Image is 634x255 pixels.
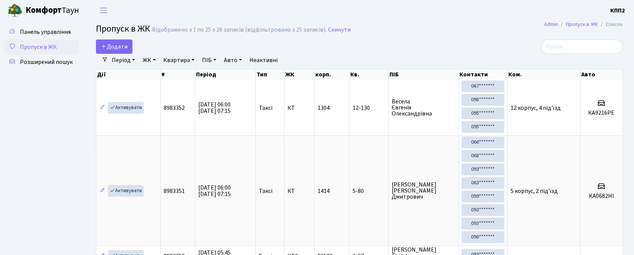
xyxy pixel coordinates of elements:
span: 1414 [318,187,330,195]
span: 12-130 [353,105,385,111]
a: ПІБ [199,54,219,67]
span: Весела Євгенія Олександрівна [392,99,455,117]
div: Відображено з 1 по 25 з 26 записів (відфільтровано з 25 записів). [152,26,327,33]
span: [DATE] 06:00 [DATE] 07:15 [198,100,231,115]
span: 8983352 [164,104,185,112]
a: Авто [221,54,245,67]
a: Пропуск в ЖК [4,39,79,55]
span: Таун [26,4,79,17]
span: Розширений пошук [20,58,73,66]
input: Пошук... [541,39,623,54]
th: Тип [256,69,284,80]
button: Переключити навігацію [94,4,113,17]
a: Скинути [328,26,351,33]
span: [PERSON_NAME] [PERSON_NAME] Дмитрович [392,182,455,200]
a: Квартира [160,54,198,67]
a: Активувати [108,185,144,197]
h5: КА0682НІ [584,193,619,200]
a: Пропуск в ЖК [566,20,598,28]
span: КТ [287,188,311,194]
img: logo.png [8,3,23,18]
span: 1304 [318,104,330,112]
a: Розширений пошук [4,55,79,70]
a: Період [109,54,138,67]
a: ЖК [140,54,159,67]
a: Активувати [108,102,144,114]
a: Панель управління [4,24,79,39]
span: 5-80 [353,188,385,194]
th: Контакти [459,69,508,80]
th: корп. [315,69,350,80]
th: Дії [96,69,161,80]
b: Комфорт [26,4,62,16]
th: Кв. [350,69,389,80]
span: 8983351 [164,187,185,195]
span: 5 корпус, 2 під'їзд [511,187,558,195]
a: Додати [96,39,132,54]
th: # [161,69,195,80]
span: Таксі [259,105,272,111]
span: Пропуск в ЖК [20,43,57,51]
li: Список [598,20,623,29]
span: Панель управління [20,28,71,36]
th: Період [195,69,256,80]
th: Ком. [508,69,581,80]
span: Таксі [259,188,272,194]
nav: breadcrumb [533,17,634,32]
span: 12 корпус, 4 під'їзд [511,104,561,112]
a: Admin [544,20,558,28]
th: ЖК [284,69,315,80]
span: Додати [101,42,128,51]
h5: КА9216РЕ [584,109,619,117]
th: ПІБ [389,69,459,80]
span: [DATE] 06:00 [DATE] 07:15 [198,184,231,198]
span: КТ [287,105,311,111]
th: Авто [581,69,623,80]
span: Пропуск в ЖК [96,22,150,35]
a: КПП2 [610,6,625,15]
a: Неактивні [246,54,281,67]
